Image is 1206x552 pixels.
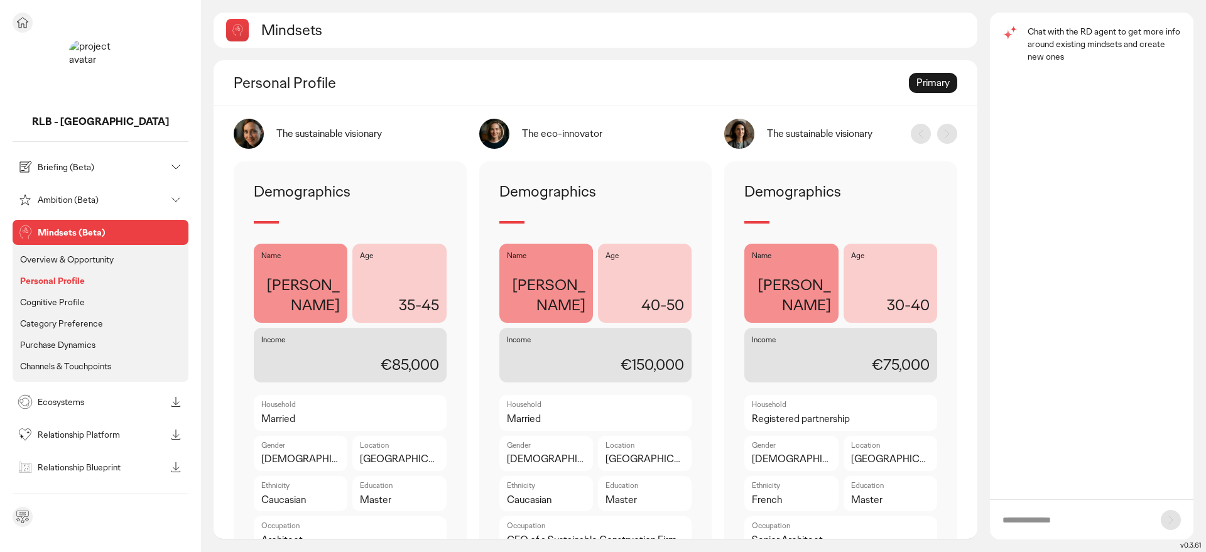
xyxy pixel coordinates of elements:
p: Master [851,494,930,507]
p: Caucasian [261,494,340,507]
div: The sustainable visionary [767,127,872,141]
p: Location [606,441,684,451]
p: [PERSON_NAME] [261,275,340,315]
p: €85,000 [261,355,439,375]
p: Master [606,494,684,507]
p: Name [507,251,585,261]
p: [GEOGRAPHIC_DATA], [GEOGRAPHIC_DATA] [606,453,684,466]
p: French [752,494,830,507]
p: Architect [261,534,439,547]
p: Income [261,335,439,345]
p: Household [752,400,930,410]
img: project avatar [69,40,132,103]
p: Channels & Touchpoints [20,360,111,372]
div: Send feedback [13,507,33,527]
p: Income [507,335,685,345]
p: Household [261,400,439,410]
p: Age [360,251,438,261]
p: Overview & Opportunity [20,254,114,265]
p: Registered partnership [752,413,930,426]
p: [DEMOGRAPHIC_DATA] [261,453,340,466]
p: [GEOGRAPHIC_DATA], [GEOGRAPHIC_DATA] [851,453,930,466]
p: Ethnicity [752,481,830,491]
p: €150,000 [507,355,685,375]
p: Ethnicity [507,481,585,491]
p: Relationship Platform [38,430,166,439]
p: Demographics [254,181,350,201]
p: [PERSON_NAME] [507,275,585,315]
div: The sustainable visionary [276,127,382,141]
p: Name [261,251,340,261]
p: Married [507,413,685,426]
p: Caucasian [507,494,585,507]
p: Gender [507,441,585,451]
p: [PERSON_NAME] [752,275,830,315]
p: Ambition (Beta) [38,195,166,204]
p: Household [507,400,685,410]
p: Demographics [499,181,596,201]
p: [DEMOGRAPHIC_DATA] [507,453,585,466]
p: Age [606,251,684,261]
p: Gender [752,441,830,451]
p: Education [851,481,930,491]
p: Occupation [752,521,930,531]
div: The eco-innovator [522,127,602,141]
p: 40-50 [606,295,684,315]
p: Location [360,441,438,451]
p: 35-45 [360,295,438,315]
p: Occupation [261,521,439,531]
p: Senior Architect [752,534,930,547]
p: CEO of a Sustainable Construction Firm [507,534,685,547]
p: Name [752,251,830,261]
p: [DEMOGRAPHIC_DATA] [752,453,830,466]
img: image [234,119,264,149]
p: Education [360,481,438,491]
p: Education [606,481,684,491]
p: RLB - EUROPE [13,116,188,129]
p: Personal Profile [20,275,85,286]
h2: Personal Profile [234,73,336,92]
p: Ecosystems [38,398,166,406]
p: Occupation [507,521,685,531]
p: Age [851,251,930,261]
p: Married [261,413,439,426]
p: Relationship Blueprint [38,463,166,472]
p: Demographics [744,181,841,201]
img: image [724,119,754,149]
div: Primary [909,73,957,93]
p: Location [851,441,930,451]
p: €75,000 [752,355,930,375]
p: Chat with the RD agent to get more info around existing mindsets and create new ones [1028,25,1181,63]
img: image [479,119,509,149]
p: Cognitive Profile [20,296,85,308]
p: Master [360,494,438,507]
p: 30-40 [851,295,930,315]
h2: Mindsets [261,20,322,40]
p: Ethnicity [261,481,340,491]
p: Mindsets (Beta) [38,228,183,237]
p: Gender [261,441,340,451]
p: Purchase Dynamics [20,339,95,350]
p: Income [752,335,930,345]
p: Briefing (Beta) [38,163,166,171]
p: Category Preference [20,318,103,329]
p: [GEOGRAPHIC_DATA], [GEOGRAPHIC_DATA] [360,453,438,466]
